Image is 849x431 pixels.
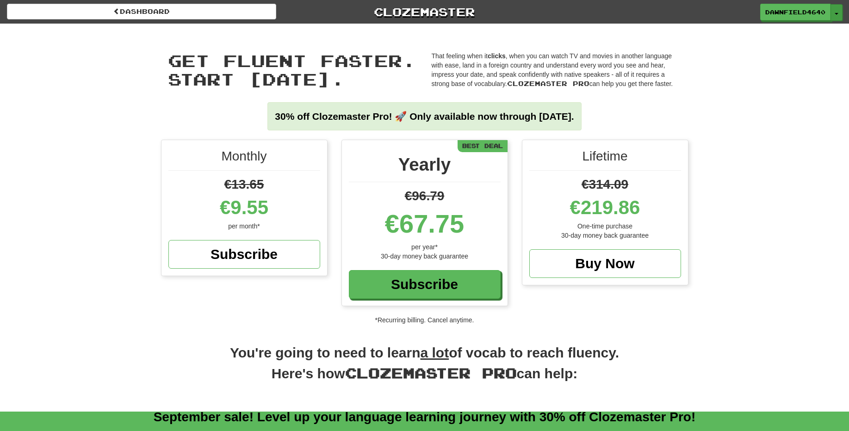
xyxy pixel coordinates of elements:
[224,177,264,191] span: €13.65
[405,189,445,203] span: €96.79
[349,252,501,261] div: 30-day money back guarantee
[432,51,682,88] p: That feeling when it , when you can watch TV and movies in another language with ease, land in a ...
[529,194,681,222] div: €219.86
[290,4,559,20] a: Clozemaster
[529,222,681,231] div: One-time purchase
[168,194,320,222] div: €9.55
[765,8,825,16] span: DawnField4640
[507,80,589,87] span: Clozemaster Pro
[529,147,681,171] div: Lifetime
[488,52,506,60] strong: clicks
[7,4,276,19] a: Dashboard
[349,205,501,242] div: €67.75
[349,152,501,182] div: Yearly
[582,177,628,191] span: €314.09
[345,364,517,381] span: Clozemaster Pro
[349,270,501,299] a: Subscribe
[161,343,688,393] h2: You're going to need to learn of vocab to reach fluency. Here's how can help:
[168,222,320,231] div: per month*
[529,231,681,240] div: 30-day money back guarantee
[421,345,449,360] u: a lot
[529,249,681,278] a: Buy Now
[154,410,696,424] a: September sale! Level up your language learning journey with 30% off Clozemaster Pro!
[275,111,574,122] strong: 30% off Clozemaster Pro! 🚀 Only available now through [DATE].
[458,140,508,152] div: Best Deal
[168,147,320,171] div: Monthly
[168,50,416,89] span: Get fluent faster. Start [DATE].
[349,242,501,252] div: per year*
[760,4,830,20] a: DawnField4640
[168,240,320,269] a: Subscribe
